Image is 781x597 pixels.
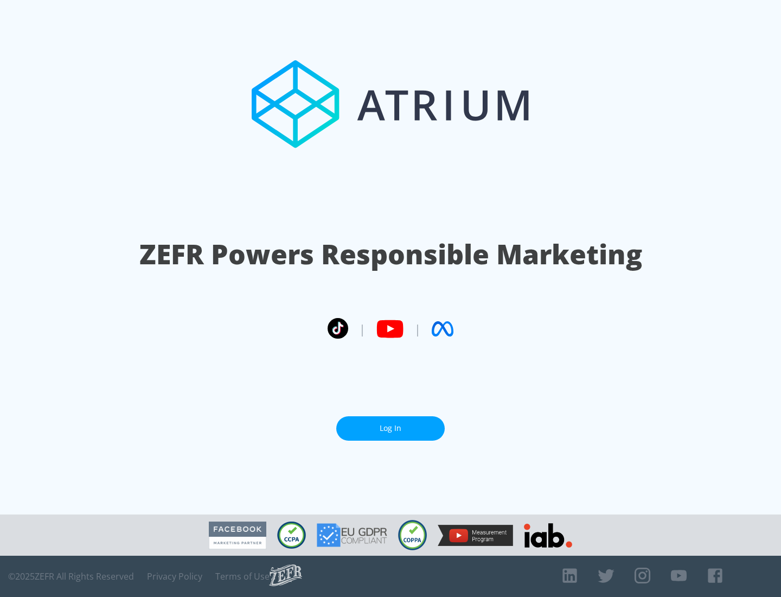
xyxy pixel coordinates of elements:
span: | [414,321,421,337]
img: YouTube Measurement Program [438,525,513,546]
span: © 2025 ZEFR All Rights Reserved [8,571,134,582]
span: | [359,321,366,337]
h1: ZEFR Powers Responsible Marketing [139,236,642,273]
img: GDPR Compliant [317,523,387,547]
img: COPPA Compliant [398,520,427,550]
img: IAB [524,523,572,548]
a: Privacy Policy [147,571,202,582]
img: Facebook Marketing Partner [209,522,266,549]
a: Log In [336,416,445,441]
img: CCPA Compliant [277,522,306,549]
a: Terms of Use [215,571,270,582]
